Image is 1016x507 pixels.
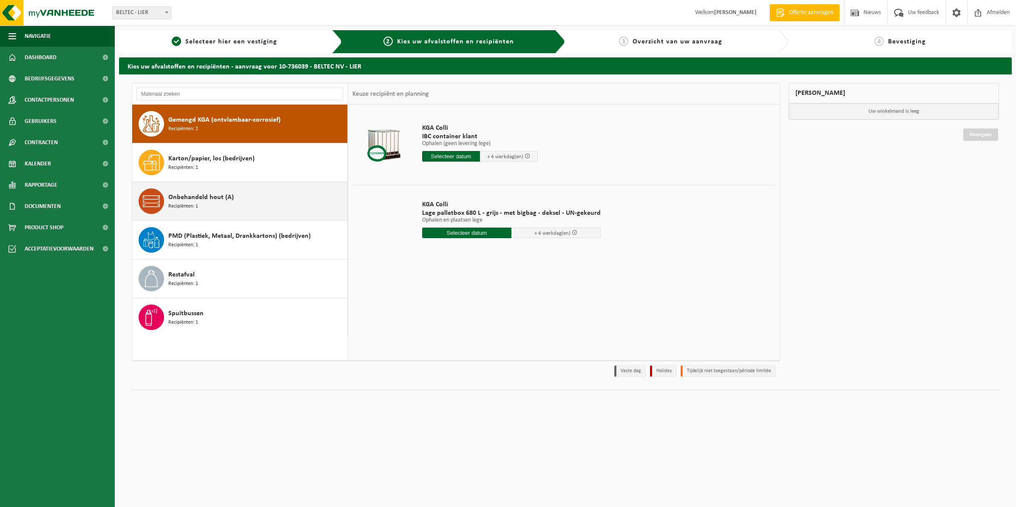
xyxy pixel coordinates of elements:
[874,37,884,46] span: 4
[168,280,198,288] span: Recipiënten: 1
[132,105,348,143] button: Gemengd KGA (ontvlambaar-corrosief) Recipiënten: 2
[132,182,348,221] button: Onbehandeld hout (A) Recipiënten: 1
[422,124,538,132] span: KGA Colli
[25,238,94,259] span: Acceptatievoorwaarden
[132,143,348,182] button: Karton/papier, los (bedrijven) Recipiënten: 1
[168,231,311,241] span: PMD (Plastiek, Metaal, Drankkartons) (bedrijven)
[132,259,348,298] button: Restafval Recipiënten: 1
[422,217,601,223] p: Ophalen en plaatsen lege
[168,164,198,172] span: Recipiënten: 1
[25,132,58,153] span: Contracten
[25,68,74,89] span: Bedrijfsgegevens
[168,319,198,327] span: Recipiënten: 1
[789,103,999,120] p: Uw winkelmand is leeg
[113,7,171,19] span: BELTEC - LIER
[487,154,523,160] span: + 4 werkdag(en)
[619,37,628,46] span: 3
[348,83,433,105] div: Keuze recipiënt en planning
[422,209,601,217] span: Lage palletbox 680 L - grijs - met bigbag - deksel - UN-gekeurd
[185,38,277,45] span: Selecteer hier een vestiging
[422,228,511,238] input: Selecteer datum
[888,38,926,45] span: Bevestiging
[168,241,198,249] span: Recipiënten: 1
[422,132,538,141] span: IBC container klant
[383,37,393,46] span: 2
[123,37,325,47] a: 1Selecteer hier een vestiging
[789,83,999,103] div: [PERSON_NAME]
[132,298,348,336] button: Spuitbussen Recipiënten: 1
[172,37,181,46] span: 1
[168,308,204,319] span: Spuitbussen
[132,221,348,259] button: PMD (Plastiek, Metaal, Drankkartons) (bedrijven) Recipiënten: 1
[168,154,255,164] span: Karton/papier, los (bedrijven)
[25,47,57,68] span: Dashboard
[963,128,998,141] a: Doorgaan
[534,231,570,236] span: + 4 werkdag(en)
[25,153,51,174] span: Kalender
[714,9,757,16] strong: [PERSON_NAME]
[119,57,1012,74] h2: Kies uw afvalstoffen en recipiënten - aanvraag voor 10-736039 - BELTEC NV - LIER
[168,270,195,280] span: Restafval
[769,4,840,21] a: Offerte aanvragen
[168,192,234,202] span: Onbehandeld hout (A)
[168,125,198,133] span: Recipiënten: 2
[787,9,835,17] span: Offerte aanvragen
[168,115,281,125] span: Gemengd KGA (ontvlambaar-corrosief)
[650,365,676,377] li: Holiday
[112,6,171,19] span: BELTEC - LIER
[422,151,480,162] input: Selecteer datum
[168,202,198,211] span: Recipiënten: 1
[614,365,646,377] li: Vaste dag
[681,365,776,377] li: Tijdelijk niet toegestaan/période limitée
[25,217,63,238] span: Product Shop
[422,200,601,209] span: KGA Colli
[25,26,51,47] span: Navigatie
[422,141,538,147] p: Ophalen (geen levering lege)
[25,174,57,196] span: Rapportage
[25,89,74,111] span: Contactpersonen
[136,88,343,100] input: Materiaal zoeken
[25,196,61,217] span: Documenten
[633,38,722,45] span: Overzicht van uw aanvraag
[25,111,57,132] span: Gebruikers
[397,38,514,45] span: Kies uw afvalstoffen en recipiënten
